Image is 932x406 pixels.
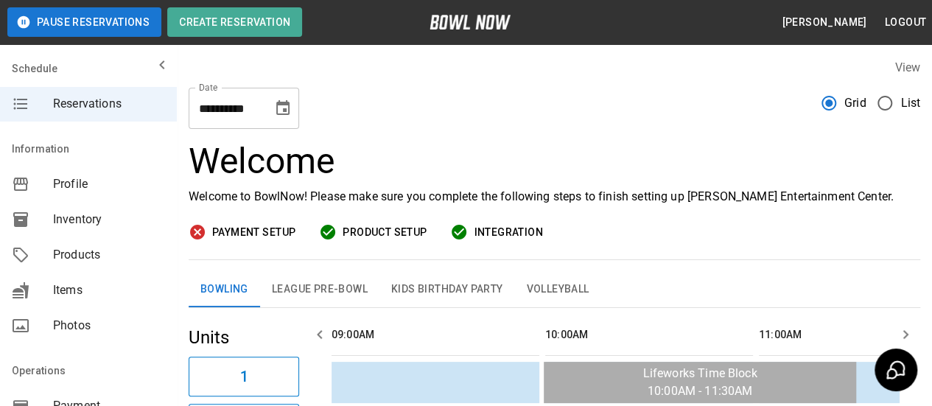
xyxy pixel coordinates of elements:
[879,9,932,36] button: Logout
[260,272,379,307] button: League Pre-Bowl
[268,94,298,123] button: Choose date, selected date is Sep 15, 2025
[189,272,260,307] button: Bowling
[189,188,920,206] p: Welcome to BowlNow! Please make sure you complete the following steps to finish setting up [PERSO...
[53,95,165,113] span: Reservations
[53,246,165,264] span: Products
[894,60,920,74] label: View
[189,326,299,349] h5: Units
[53,317,165,335] span: Photos
[53,281,165,299] span: Items
[776,9,872,36] button: [PERSON_NAME]
[189,272,920,307] div: inventory tabs
[332,314,539,356] th: 09:00AM
[53,211,165,228] span: Inventory
[545,314,753,356] th: 10:00AM
[900,94,920,112] span: List
[7,7,161,37] button: Pause Reservations
[430,15,511,29] img: logo
[189,141,920,182] h3: Welcome
[189,357,299,396] button: 1
[514,272,600,307] button: Volleyball
[239,365,248,388] h6: 1
[379,272,515,307] button: Kids Birthday Party
[167,7,302,37] button: Create Reservation
[474,223,542,242] span: Integration
[212,223,295,242] span: Payment Setup
[844,94,866,112] span: Grid
[53,175,165,193] span: Profile
[343,223,427,242] span: Product Setup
